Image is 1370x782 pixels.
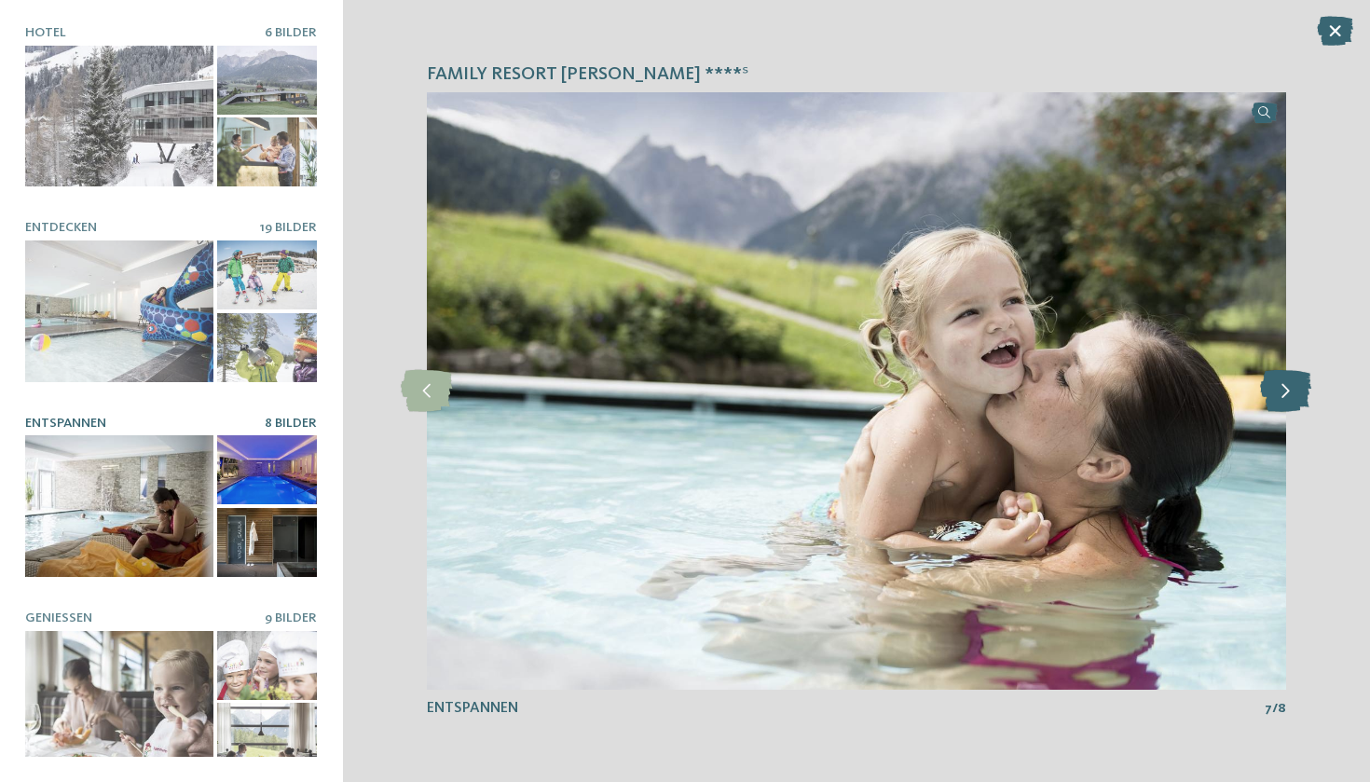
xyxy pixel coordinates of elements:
span: Entspannen [427,701,518,716]
span: 8 [1278,699,1286,718]
img: Family Resort Rainer ****ˢ [427,92,1286,690]
span: 19 Bilder [260,221,317,234]
span: Hotel [25,26,66,39]
span: 6 Bilder [265,26,317,39]
span: 8 Bilder [265,417,317,430]
span: 9 Bilder [265,611,317,624]
span: Genießen [25,611,92,624]
span: Entspannen [25,417,106,430]
span: / [1272,699,1278,718]
span: 7 [1265,699,1272,718]
span: Entdecken [25,221,97,234]
span: Family Resort [PERSON_NAME] ****ˢ [427,62,748,89]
